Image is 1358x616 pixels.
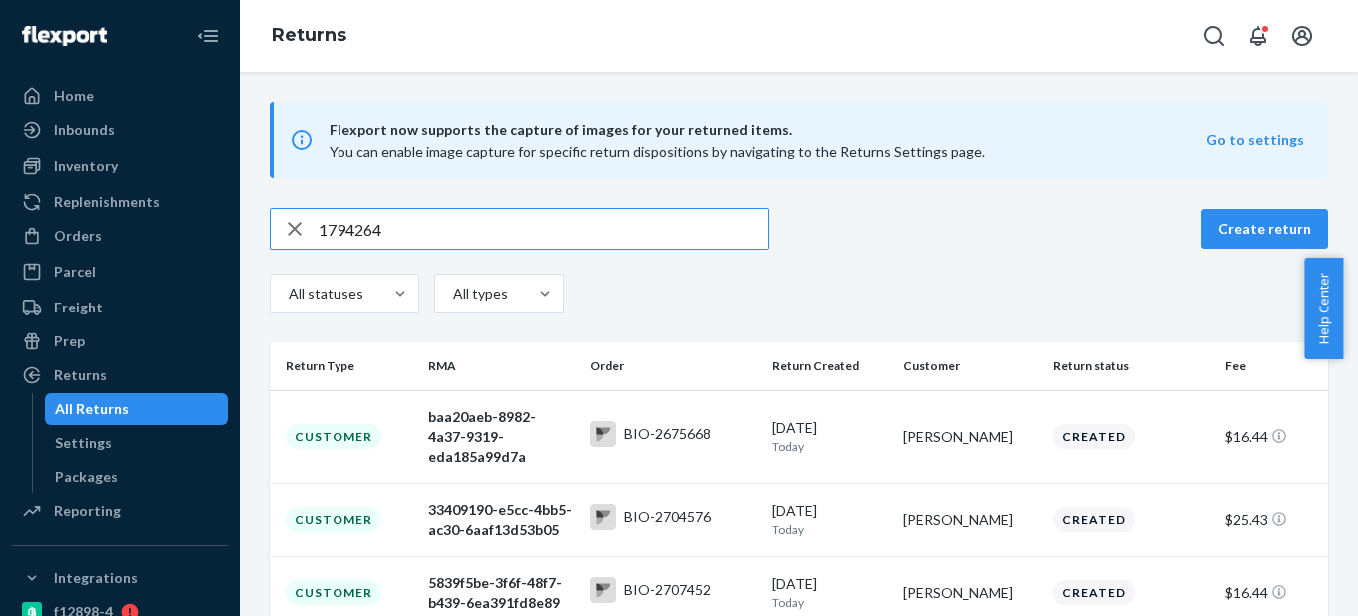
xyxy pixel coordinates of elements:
div: Customer [286,424,381,449]
div: Packages [55,467,118,487]
p: Today [772,594,887,611]
button: Open Search Box [1194,16,1234,56]
div: All statuses [289,284,360,304]
div: 5839f5be-3f6f-48f7-b439-6ea391fd8e89 [428,573,574,613]
th: Fee [1217,342,1328,390]
div: Inventory [54,156,118,176]
a: Returns [272,24,346,46]
a: Settings [45,427,229,459]
div: Created [1053,507,1135,532]
a: Freight [12,292,228,323]
input: Search returns by rma, id, tracking number [319,209,768,249]
a: Returns [12,359,228,391]
th: Return Created [764,342,895,390]
a: Reporting [12,495,228,527]
td: $25.43 [1217,483,1328,556]
ol: breadcrumbs [256,7,362,65]
div: Replenishments [54,192,160,212]
p: Today [772,438,887,455]
img: Flexport logo [22,26,107,46]
button: Help Center [1304,258,1343,359]
a: Parcel [12,256,228,288]
a: Inventory [12,150,228,182]
div: baa20aeb-8982-4a37-9319-eda185a99d7a [428,407,574,467]
td: $16.44 [1217,390,1328,483]
th: Return status [1045,342,1217,390]
div: Created [1053,580,1135,605]
th: Order [582,342,764,390]
div: [DATE] [772,418,887,455]
div: Prep [54,331,85,351]
a: Orders [12,220,228,252]
div: [DATE] [772,501,887,538]
a: Packages [45,461,229,493]
span: Flexport now supports the capture of images for your returned items. [330,118,1206,142]
div: Settings [55,433,112,453]
button: Open account menu [1282,16,1322,56]
button: Integrations [12,562,228,594]
div: Inbounds [54,120,115,140]
a: All Returns [45,393,229,425]
div: Orders [54,226,102,246]
div: BIO-2675668 [624,424,711,444]
div: [PERSON_NAME] [903,427,1037,447]
div: [PERSON_NAME] [903,583,1037,603]
a: Prep [12,325,228,357]
button: Close Navigation [188,16,228,56]
div: Freight [54,298,103,317]
div: Parcel [54,262,96,282]
button: Open notifications [1238,16,1278,56]
div: Created [1053,424,1135,449]
div: BIO-2707452 [624,580,711,600]
a: Replenishments [12,186,228,218]
p: Today [772,521,887,538]
th: RMA [420,342,582,390]
div: All Returns [55,399,129,419]
div: Customer [286,580,381,605]
button: Go to settings [1206,130,1304,150]
div: Returns [54,365,107,385]
div: [DATE] [772,574,887,611]
div: Reporting [54,501,121,521]
span: You can enable image capture for specific return dispositions by navigating to the Returns Settin... [330,143,985,160]
div: 33409190-e5cc-4bb5-ac30-6aaf13d53b05 [428,500,574,540]
div: Integrations [54,568,138,588]
a: Inbounds [12,114,228,146]
div: Home [54,86,94,106]
div: [PERSON_NAME] [903,510,1037,530]
button: Create return [1201,209,1328,249]
a: Home [12,80,228,112]
div: All types [453,284,505,304]
th: Customer [895,342,1045,390]
div: BIO-2704576 [624,507,711,527]
div: Customer [286,507,381,532]
th: Return Type [270,342,420,390]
